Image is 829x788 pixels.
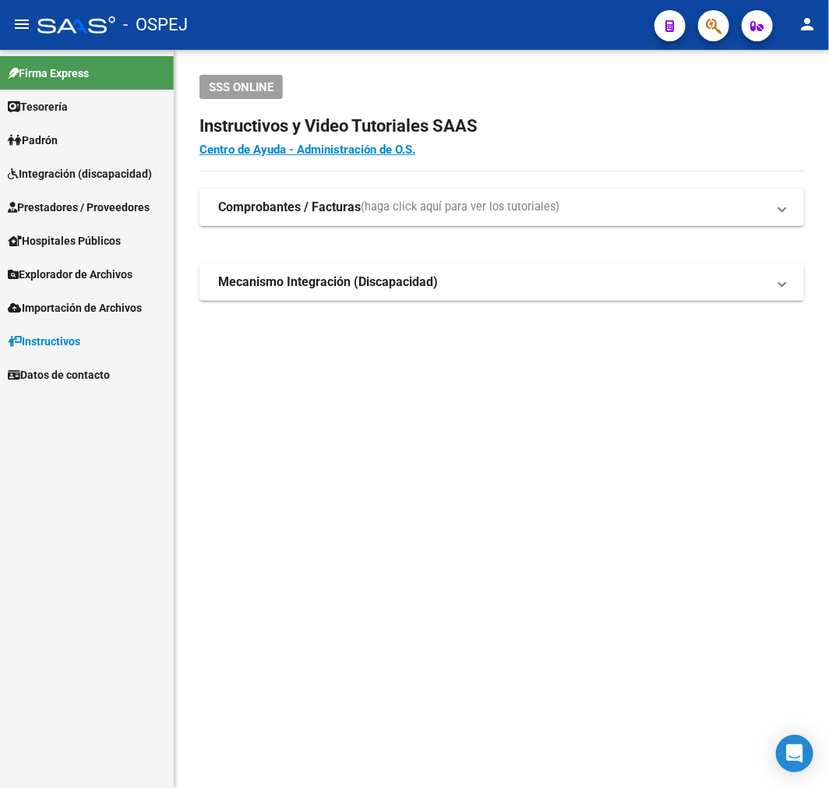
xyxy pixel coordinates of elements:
[776,735,813,772] div: Open Intercom Messenger
[12,15,31,34] mat-icon: menu
[8,266,132,283] span: Explorador de Archivos
[199,263,804,301] mat-expansion-panel-header: Mecanismo Integración (Discapacidad)
[209,80,273,94] span: SSS ONLINE
[199,75,283,99] button: SSS ONLINE
[199,143,415,157] a: Centro de Ayuda - Administración de O.S.
[798,15,817,34] mat-icon: person
[8,165,152,182] span: Integración (discapacidad)
[199,111,804,141] h2: Instructivos y Video Tutoriales SAAS
[218,274,438,291] strong: Mecanismo Integración (Discapacidad)
[361,199,559,216] span: (haga click aquí para ver los tutoriales)
[8,366,110,383] span: Datos de contacto
[8,98,68,115] span: Tesorería
[8,132,58,149] span: Padrón
[218,199,361,216] strong: Comprobantes / Facturas
[8,299,142,316] span: Importación de Archivos
[123,8,188,42] span: - OSPEJ
[8,232,121,249] span: Hospitales Públicos
[199,189,804,226] mat-expansion-panel-header: Comprobantes / Facturas(haga click aquí para ver los tutoriales)
[8,333,80,350] span: Instructivos
[8,199,150,216] span: Prestadores / Proveedores
[8,65,89,82] span: Firma Express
